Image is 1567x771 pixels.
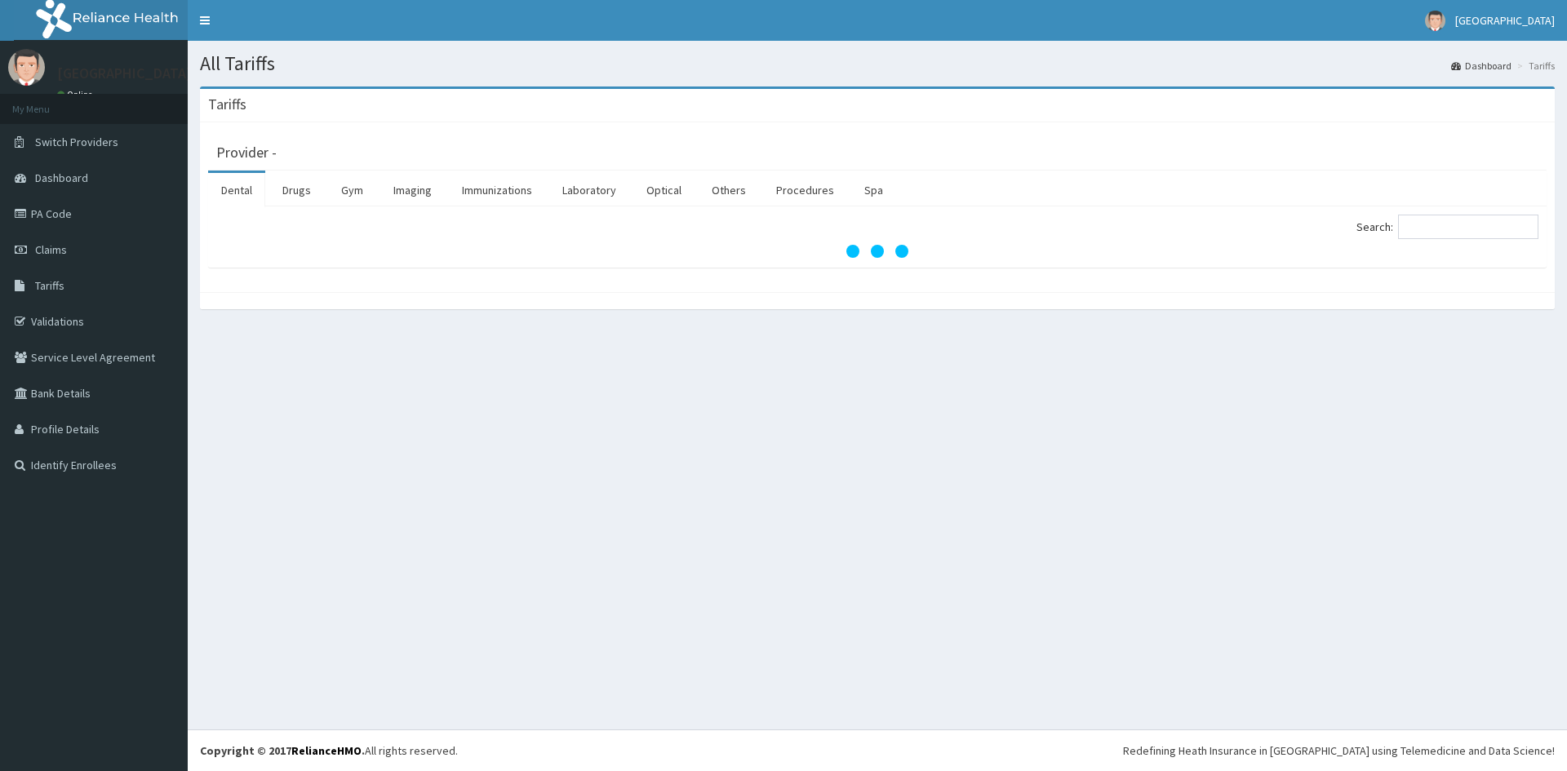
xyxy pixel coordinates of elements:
[1356,215,1538,239] label: Search:
[57,66,192,81] p: [GEOGRAPHIC_DATA]
[208,97,246,112] h3: Tariffs
[216,145,277,160] h3: Provider -
[57,89,96,100] a: Online
[380,173,445,207] a: Imaging
[1425,11,1445,31] img: User Image
[1398,215,1538,239] input: Search:
[449,173,545,207] a: Immunizations
[291,743,362,758] a: RelianceHMO
[35,135,118,149] span: Switch Providers
[1455,13,1555,28] span: [GEOGRAPHIC_DATA]
[35,278,64,293] span: Tariffs
[208,173,265,207] a: Dental
[763,173,847,207] a: Procedures
[8,49,45,86] img: User Image
[633,173,695,207] a: Optical
[35,242,67,257] span: Claims
[328,173,376,207] a: Gym
[200,53,1555,74] h1: All Tariffs
[549,173,629,207] a: Laboratory
[699,173,759,207] a: Others
[269,173,324,207] a: Drugs
[188,729,1567,771] footer: All rights reserved.
[845,219,910,284] svg: audio-loading
[200,743,365,758] strong: Copyright © 2017 .
[1123,742,1555,759] div: Redefining Heath Insurance in [GEOGRAPHIC_DATA] using Telemedicine and Data Science!
[851,173,896,207] a: Spa
[1451,59,1512,73] a: Dashboard
[35,171,88,185] span: Dashboard
[1513,59,1555,73] li: Tariffs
